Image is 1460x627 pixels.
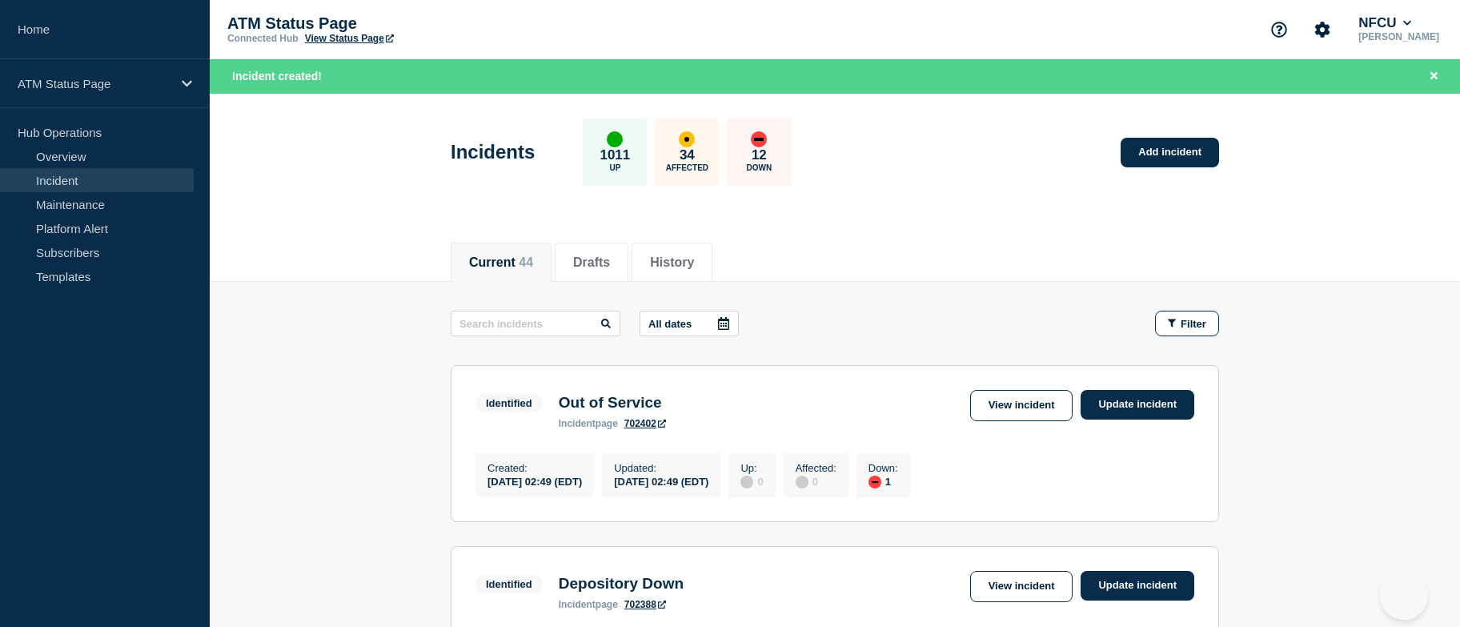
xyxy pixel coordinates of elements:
[559,394,666,412] h3: Out of Service
[18,77,171,90] p: ATM Status Page
[1262,13,1296,46] button: Support
[680,147,695,163] p: 34
[573,255,610,270] button: Drafts
[1121,138,1219,167] a: Add incident
[227,14,547,33] p: ATM Status Page
[559,418,618,429] p: page
[747,163,772,172] p: Down
[227,33,299,44] p: Connected Hub
[640,311,739,336] button: All dates
[679,131,695,147] div: affected
[648,318,692,330] p: All dates
[475,575,543,593] span: Identified
[1424,67,1444,86] button: Close banner
[1081,390,1194,420] a: Update incident
[1355,15,1414,31] button: NFCU
[1155,311,1219,336] button: Filter
[607,131,623,147] div: up
[868,476,881,488] div: down
[559,599,618,610] p: page
[614,462,708,474] p: Updated :
[559,418,596,429] span: incident
[740,476,753,488] div: disabled
[752,147,767,163] p: 12
[475,394,543,412] span: Identified
[232,70,322,82] span: Incident created!
[796,462,836,474] p: Affected :
[1306,13,1339,46] button: Account settings
[519,255,533,269] span: 44
[305,33,394,44] a: View Status Page
[796,476,808,488] div: disabled
[796,474,836,488] div: 0
[740,462,763,474] p: Up :
[666,163,708,172] p: Affected
[650,255,694,270] button: History
[469,255,533,270] button: Current 44
[624,418,666,429] a: 702402
[868,474,898,488] div: 1
[487,474,582,488] div: [DATE] 02:49 (EDT)
[970,390,1073,421] a: View incident
[451,141,535,163] h1: Incidents
[1355,31,1442,42] p: [PERSON_NAME]
[1380,572,1428,620] iframe: Help Scout Beacon - Open
[1181,318,1206,330] span: Filter
[559,575,684,593] h3: Depository Down
[1081,571,1194,601] a: Update incident
[970,571,1073,602] a: View incident
[559,599,596,610] span: incident
[624,599,666,610] a: 702388
[740,474,763,488] div: 0
[609,163,620,172] p: Up
[600,147,630,163] p: 1011
[614,474,708,488] div: [DATE] 02:49 (EDT)
[751,131,767,147] div: down
[451,311,620,336] input: Search incidents
[487,462,582,474] p: Created :
[868,462,898,474] p: Down :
